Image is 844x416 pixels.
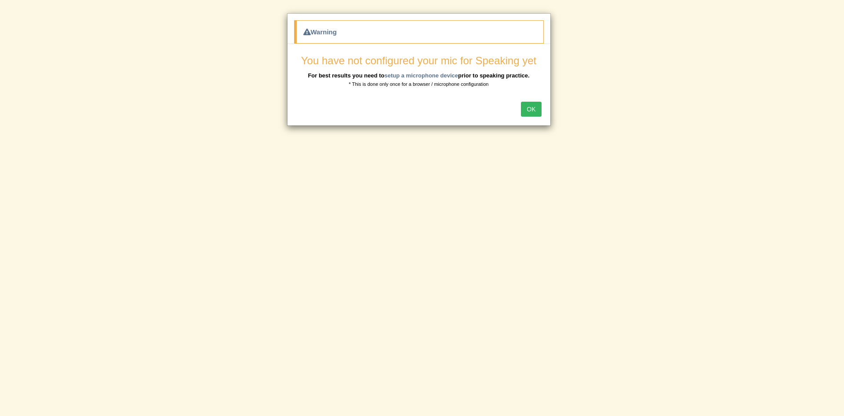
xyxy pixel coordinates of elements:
[294,20,544,44] div: Warning
[521,102,541,117] button: OK
[349,81,489,87] small: * This is done only once for a browser / microphone configuration
[384,72,458,79] a: setup a microphone device
[301,55,536,66] span: You have not configured your mic for Speaking yet
[308,72,529,79] b: For best results you need to prior to speaking practice.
